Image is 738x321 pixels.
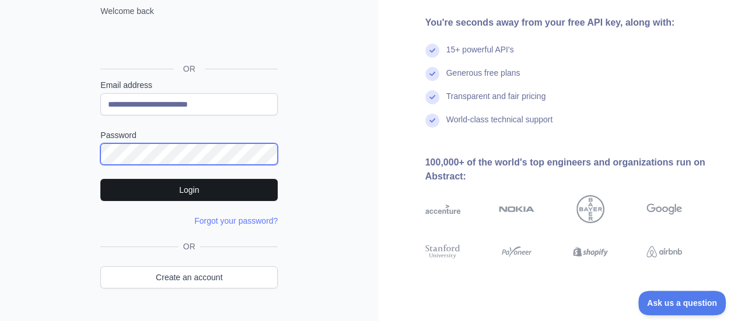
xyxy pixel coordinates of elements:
[646,243,682,260] img: airbnb
[100,5,278,17] p: Welcome back
[179,241,200,252] span: OR
[499,243,534,260] img: payoneer
[573,243,608,260] img: shopify
[95,30,281,55] iframe: Sign in with Google Button
[446,44,514,67] div: 15+ powerful API's
[174,63,205,75] span: OR
[425,44,439,58] img: check mark
[425,114,439,128] img: check mark
[638,291,726,315] iframe: Toggle Customer Support
[646,195,682,223] img: google
[446,114,553,137] div: World-class technical support
[576,195,604,223] img: bayer
[446,67,520,90] div: Generous free plans
[100,129,278,141] label: Password
[100,266,278,288] a: Create an account
[446,90,546,114] div: Transparent and fair pricing
[425,90,439,104] img: check mark
[194,216,278,225] a: Forgot your password?
[425,16,720,30] div: You're seconds away from your free API key, along with:
[425,243,461,260] img: stanford university
[425,156,720,184] div: 100,000+ of the world's top engineers and organizations run on Abstract:
[425,67,439,81] img: check mark
[499,195,534,223] img: nokia
[100,79,278,91] label: Email address
[425,195,461,223] img: accenture
[100,179,278,201] button: Login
